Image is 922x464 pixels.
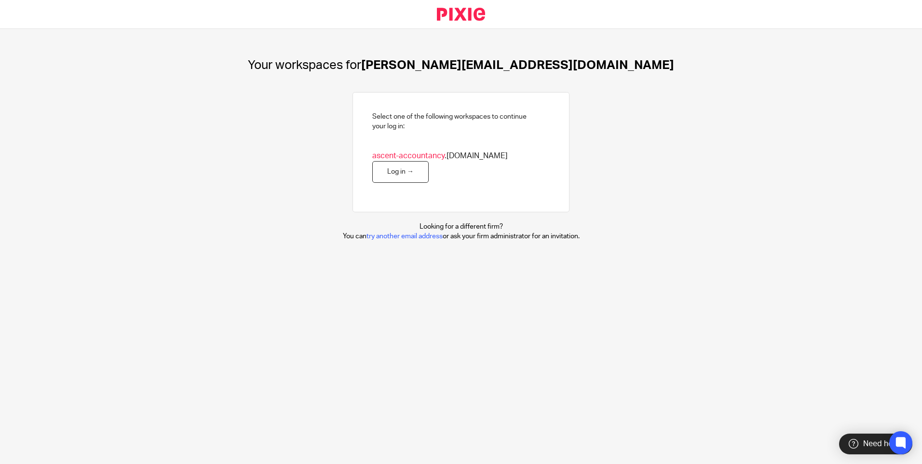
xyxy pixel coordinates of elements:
span: Your workspaces for [248,59,361,71]
h1: [PERSON_NAME][EMAIL_ADDRESS][DOMAIN_NAME] [248,58,674,73]
div: Need help? [839,434,912,454]
a: try another email address [366,233,443,240]
a: Log in → [372,161,429,183]
span: ascent-accountancy [372,152,445,160]
p: Looking for a different firm? You can or ask your firm administrator for an invitation. [343,222,580,242]
span: .[DOMAIN_NAME] [372,151,508,161]
h2: Select one of the following workspaces to continue your log in: [372,112,527,132]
